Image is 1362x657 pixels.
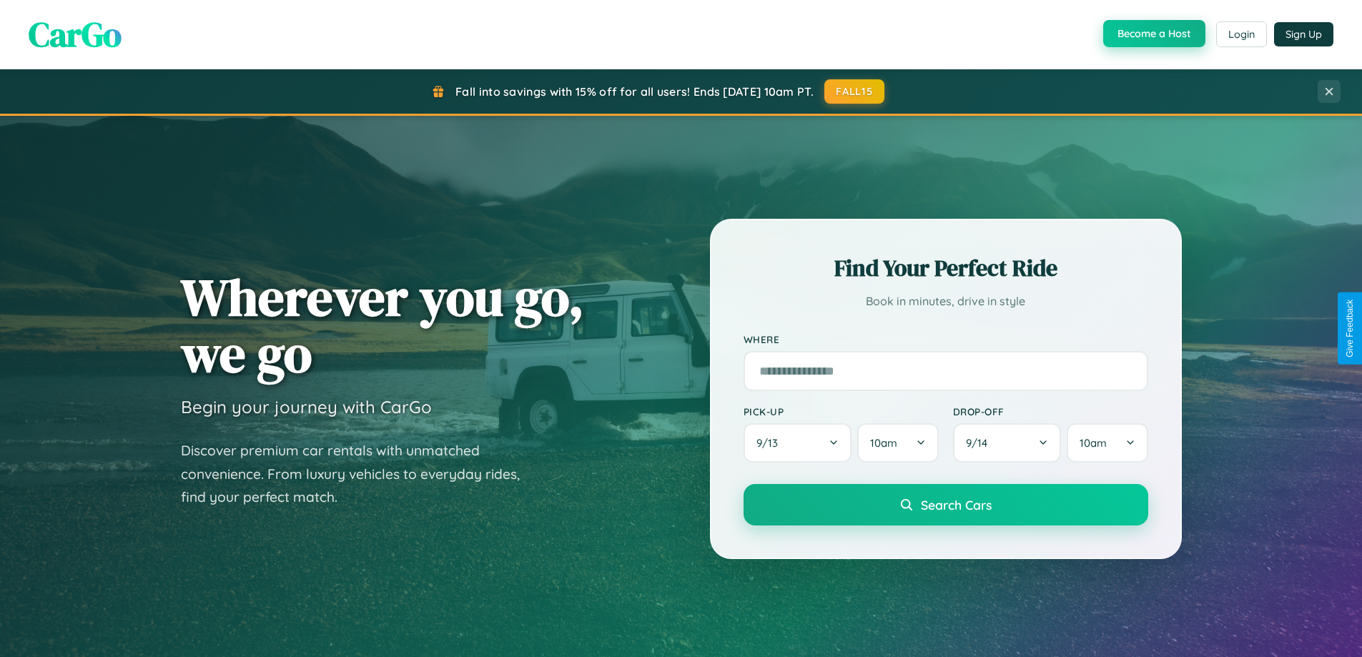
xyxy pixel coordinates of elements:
[744,291,1148,312] p: Book in minutes, drive in style
[744,484,1148,525] button: Search Cars
[181,269,584,382] h1: Wherever you go, we go
[1274,22,1333,46] button: Sign Up
[1216,21,1267,47] button: Login
[1103,20,1205,47] button: Become a Host
[181,439,538,509] p: Discover premium car rentals with unmatched convenience. From luxury vehicles to everyday rides, ...
[1067,423,1148,463] button: 10am
[953,423,1062,463] button: 9/14
[953,405,1148,418] label: Drop-off
[756,436,785,450] span: 9 / 13
[29,11,122,58] span: CarGo
[857,423,938,463] button: 10am
[870,436,897,450] span: 10am
[966,436,995,450] span: 9 / 14
[1080,436,1107,450] span: 10am
[455,84,814,99] span: Fall into savings with 15% off for all users! Ends [DATE] 10am PT.
[744,423,852,463] button: 9/13
[921,497,992,513] span: Search Cars
[744,252,1148,284] h2: Find Your Perfect Ride
[1345,300,1355,357] div: Give Feedback
[744,405,939,418] label: Pick-up
[181,396,432,418] h3: Begin your journey with CarGo
[744,333,1148,345] label: Where
[824,79,884,104] button: FALL15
